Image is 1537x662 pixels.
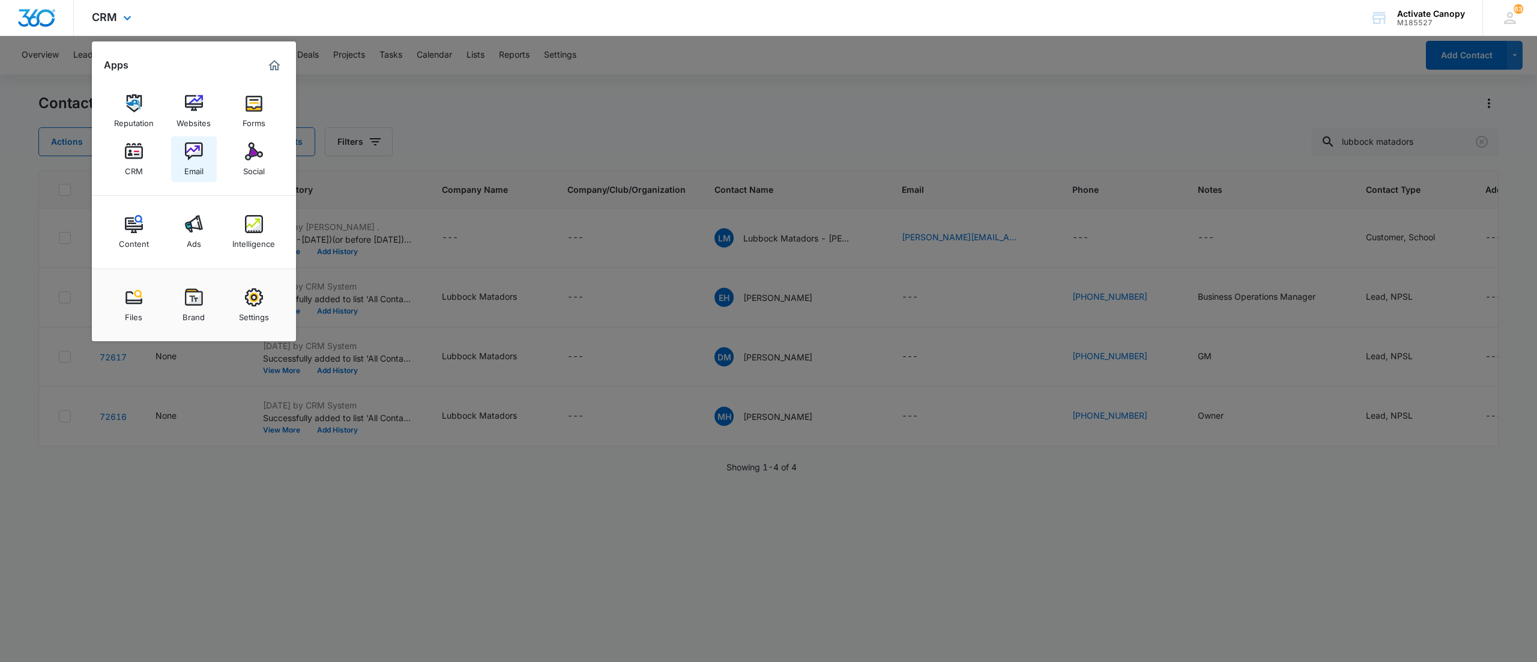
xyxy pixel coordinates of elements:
div: CRM [125,160,143,176]
span: 63 [1514,4,1523,14]
h2: Apps [104,59,128,71]
a: Social [231,136,277,182]
span: CRM [92,11,117,23]
a: Ads [171,209,217,255]
a: Forms [231,88,277,134]
div: Files [125,306,142,322]
a: Websites [171,88,217,134]
a: Files [111,282,157,328]
div: notifications count [1514,4,1523,14]
div: Email [184,160,204,176]
div: Brand [183,306,205,322]
div: Ads [187,233,201,249]
div: account name [1397,9,1465,19]
div: Intelligence [232,233,275,249]
a: CRM [111,136,157,182]
div: Content [119,233,149,249]
a: Email [171,136,217,182]
a: Reputation [111,88,157,134]
a: Marketing 360® Dashboard [265,56,284,75]
div: Settings [239,306,269,322]
div: Social [243,160,265,176]
a: Intelligence [231,209,277,255]
a: Content [111,209,157,255]
div: Websites [177,112,211,128]
div: account id [1397,19,1465,27]
a: Settings [231,282,277,328]
div: Reputation [114,112,154,128]
a: Brand [171,282,217,328]
div: Forms [243,112,265,128]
